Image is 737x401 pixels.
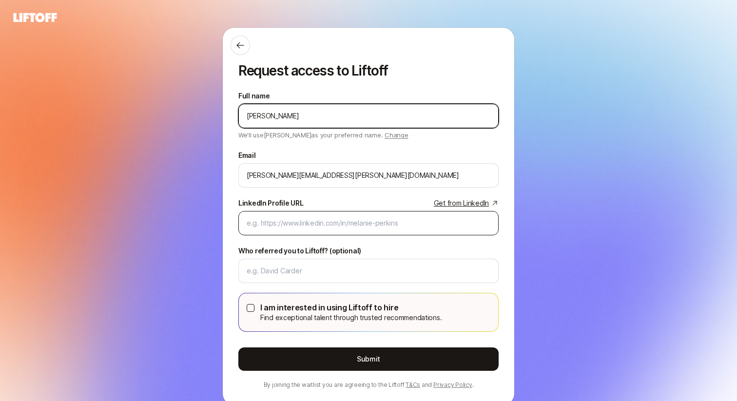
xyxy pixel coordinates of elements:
div: LinkedIn Profile URL [238,197,303,209]
a: Get from LinkedIn [434,197,499,209]
p: Find exceptional talent through trusted recommendations. [260,312,442,324]
span: Change [385,131,408,139]
p: I am interested in using Liftoff to hire [260,301,442,314]
p: Request access to Liftoff [238,63,499,78]
a: T&Cs [406,381,420,388]
label: Email [238,150,256,161]
a: Privacy Policy [433,381,472,388]
input: e.g. Melanie Perkins [247,110,486,122]
input: e.g. David Carder [247,265,490,277]
label: Who referred you to Liftoff? (optional) [238,245,361,257]
input: e.g. https://www.linkedin.com/in/melanie-perkins [247,217,490,229]
input: e.g. melanie@liftoff.xyz [247,170,490,181]
p: By joining the waitlist you are agreeing to the Liftoff and . [238,381,499,389]
button: Submit [238,347,499,371]
label: Full name [238,90,270,102]
button: I am interested in using Liftoff to hireFind exceptional talent through trusted recommendations. [247,304,254,312]
p: We'll use [PERSON_NAME] as your preferred name. [238,128,408,140]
